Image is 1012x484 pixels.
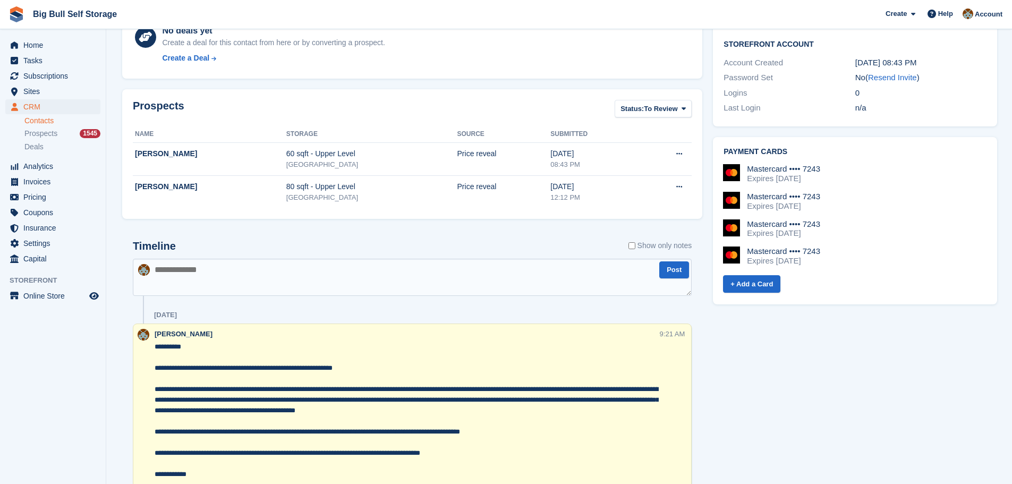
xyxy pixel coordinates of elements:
[155,330,212,338] span: [PERSON_NAME]
[135,148,286,159] div: [PERSON_NAME]
[747,192,820,201] div: Mastercard •••• 7243
[724,148,987,156] h2: Payment cards
[550,148,639,159] div: [DATE]
[723,192,740,209] img: Mastercard Logo
[5,38,100,53] a: menu
[660,329,685,339] div: 9:21 AM
[5,251,100,266] a: menu
[723,164,740,181] img: Mastercard Logo
[29,5,121,23] a: Big Bull Self Storage
[23,236,87,251] span: Settings
[23,159,87,174] span: Analytics
[24,142,44,152] span: Deals
[133,100,184,120] h2: Prospects
[550,159,639,170] div: 08:43 PM
[5,174,100,189] a: menu
[10,275,106,286] span: Storefront
[615,100,692,117] button: Status: To Review
[286,181,457,192] div: 80 sqft - Upper Level
[5,84,100,99] a: menu
[855,72,987,84] div: No
[286,159,457,170] div: [GEOGRAPHIC_DATA]
[24,128,100,139] a: Prospects 1545
[747,247,820,256] div: Mastercard •••• 7243
[963,9,973,19] img: Mike Llewellen Palmer
[628,240,692,251] label: Show only notes
[154,311,177,319] div: [DATE]
[550,126,639,143] th: Submitted
[138,264,150,276] img: Mike Llewellen Palmer
[5,53,100,68] a: menu
[855,87,987,99] div: 0
[24,141,100,152] a: Deals
[457,181,551,192] div: Price reveal
[855,57,987,69] div: [DATE] 08:43 PM
[5,236,100,251] a: menu
[724,57,855,69] div: Account Created
[23,99,87,114] span: CRM
[8,6,24,22] img: stora-icon-8386f47178a22dfd0bd8f6a31ec36ba5ce8667c1dd55bd0f319d3a0aa187defe.svg
[457,126,551,143] th: Source
[620,104,644,114] span: Status:
[5,220,100,235] a: menu
[724,87,855,99] div: Logins
[723,219,740,236] img: Mastercard Logo
[5,69,100,83] a: menu
[5,205,100,220] a: menu
[5,99,100,114] a: menu
[747,164,820,174] div: Mastercard •••• 7243
[23,251,87,266] span: Capital
[747,219,820,229] div: Mastercard •••• 7243
[133,126,286,143] th: Name
[23,190,87,205] span: Pricing
[724,102,855,114] div: Last Login
[23,53,87,68] span: Tasks
[23,205,87,220] span: Coupons
[162,53,209,64] div: Create a Deal
[162,24,385,37] div: No deals yet
[975,9,1002,20] span: Account
[723,275,780,293] a: + Add a Card
[724,72,855,84] div: Password Set
[938,9,953,19] span: Help
[23,220,87,235] span: Insurance
[23,84,87,99] span: Sites
[286,192,457,203] div: [GEOGRAPHIC_DATA]
[747,174,820,183] div: Expires [DATE]
[747,228,820,238] div: Expires [DATE]
[133,240,176,252] h2: Timeline
[659,261,689,279] button: Post
[724,38,987,49] h2: Storefront Account
[23,174,87,189] span: Invoices
[628,240,635,251] input: Show only notes
[723,247,740,264] img: Mastercard Logo
[550,192,639,203] div: 12:12 PM
[23,288,87,303] span: Online Store
[162,37,385,48] div: Create a deal for this contact from here or by converting a prospect.
[135,181,286,192] div: [PERSON_NAME]
[855,102,987,114] div: n/a
[162,53,385,64] a: Create a Deal
[88,290,100,302] a: Preview store
[644,104,677,114] span: To Review
[868,73,917,82] a: Resend Invite
[138,329,149,341] img: Mike Llewellen Palmer
[80,129,100,138] div: 1545
[5,159,100,174] a: menu
[747,201,820,211] div: Expires [DATE]
[865,73,920,82] span: ( )
[23,38,87,53] span: Home
[286,126,457,143] th: Storage
[5,190,100,205] a: menu
[23,69,87,83] span: Subscriptions
[457,148,551,159] div: Price reveal
[286,148,457,159] div: 60 sqft - Upper Level
[5,288,100,303] a: menu
[24,129,57,139] span: Prospects
[24,116,100,126] a: Contacts
[747,256,820,266] div: Expires [DATE]
[886,9,907,19] span: Create
[550,181,639,192] div: [DATE]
